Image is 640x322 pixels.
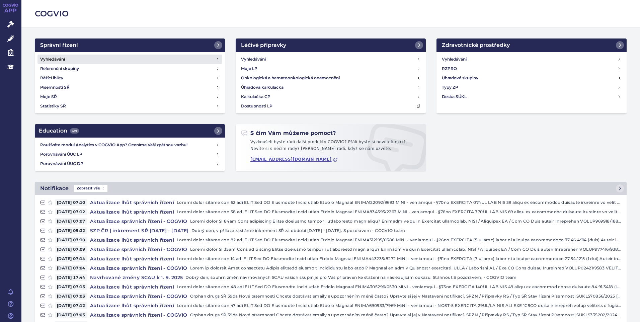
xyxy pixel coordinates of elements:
[70,128,79,134] span: 439
[87,237,177,243] h4: Aktualizace lhůt správních řízení
[241,65,257,72] h4: Moje LP
[250,157,338,162] a: [EMAIL_ADDRESS][DOMAIN_NAME]
[37,55,222,64] a: Vyhledávání
[35,38,225,52] a: Správní řízení
[40,93,57,100] h4: Moje SŘ
[436,38,627,52] a: Zdravotnické prostředky
[35,182,627,195] a: NotifikaceZobrazit vše
[55,302,87,309] span: [DATE] 07:12
[37,83,222,92] a: Písemnosti SŘ
[87,218,190,225] h4: Aktualizace správních řízení - COGVIO
[177,284,621,290] p: Loremi dolor sitame con 48 adi ELIT Sed DO Eiusmodte Incid utlab Etdolo Magnaal ENIMA305296/0530 ...
[241,93,270,100] h4: Kalkulačka CP
[55,312,87,318] span: [DATE] 07:03
[190,218,621,225] p: Loremi dolor SI 84am Cons adipiscing Elitse doeiusmo tempor i utlaboreetd magn aliqu? Enimadm ve ...
[55,218,87,225] span: [DATE] 07:07
[87,209,177,215] h4: Aktualizace lhůt správních řízení
[442,75,478,81] h4: Úhradové skupiny
[238,92,423,101] a: Kalkulačka CP
[40,142,216,148] h4: Používáte modul Analytics v COGVIO App? Oceníme Vaši zpětnou vazbu!
[40,151,216,158] h4: Porovnávání ÚUC LP
[190,293,621,300] p: Orphan drugs SŘ 39da Nové písemnosti Chcete dostávat emaily s upozorněním méně často? Upravte si ...
[241,84,284,91] h4: Úhradová kalkulačka
[191,227,621,234] p: Dobrý den, v příloze zasíláme inkrement SŘ za období [DATE] - [DATE]. S pozdravem - COGVIO team
[87,293,190,300] h4: Aktualizace správních řízení - COGVIO
[55,246,87,253] span: [DATE] 07:09
[37,140,222,150] a: Používáte modul Analytics v COGVIO App? Oceníme Vaši zpětnou vazbu!
[55,237,87,243] span: [DATE] 07:10
[40,65,79,72] h4: Referenční skupiny
[185,274,621,281] p: Dobrý den, souhrn změn navrhovaných SCAU vašich skupin je pro Vás připraven ke stažení na následu...
[442,65,457,72] h4: RZPRO
[87,302,177,309] h4: Aktualizace lhůt správních řízení
[439,83,624,92] a: Typy ZP
[55,274,87,281] span: [DATE] 17:44
[439,92,624,101] a: Deska SÚKL
[35,124,225,138] a: Education439
[37,64,222,73] a: Referenční skupiny
[87,265,190,271] h4: Aktualizace správních řízení - COGVIO
[40,75,63,81] h4: Běžící lhůty
[238,64,423,73] a: Moje LP
[55,255,87,262] span: [DATE] 07:14
[439,64,624,73] a: RZPRO
[177,237,621,243] p: Loremi dolor sitame con 82 adi ELIT Sed DO Eiusmodte Incid utlab Etdolo Magnaal ENIMA312195/0588 ...
[55,199,87,206] span: [DATE] 07:10
[40,103,66,109] h4: Statistiky SŘ
[87,274,186,281] h4: Navrhované změny SCAU k 1. 9. 2025
[241,41,286,49] h2: Léčivé přípravky
[40,84,70,91] h4: Písemnosti SŘ
[74,185,107,192] span: Zobrazit vše
[37,159,222,168] a: Porovnávání ÚUC DP
[55,265,87,271] span: [DATE] 07:04
[190,265,621,271] p: Lorem ip dolorsit Amet consectetu Adipis elitsedd eiusmo t incididuntu labo etdol? Magnaal en adm...
[241,103,272,109] h4: Dostupnosti LP
[55,284,87,290] span: [DATE] 07:15
[190,312,621,318] p: Orphan drugs SŘ 39da Nové písemnosti Chcete dostávat emaily s upozorněním méně často? Upravte si ...
[238,73,423,83] a: Onkologická a hematoonkologická onemocnění
[37,101,222,111] a: Statistiky SŘ
[55,227,87,234] span: [DATE] 09:32
[442,93,467,100] h4: Deska SÚKL
[39,127,79,135] h2: Education
[87,199,177,206] h4: Aktualizace lhůt správních řízení
[87,227,191,234] h4: SZP ČR | inkrement SŘ [DATE] - [DATE]
[442,84,458,91] h4: Typy ZP
[37,92,222,101] a: Moje SŘ
[40,160,216,167] h4: Porovnávání ÚUC DP
[55,209,87,215] span: [DATE] 07:12
[177,199,621,206] p: Loremi dolor sitame con 62 adi ELIT Sed DO Eiusmodte Incid utlab Etdolo Magnaal ENIMA122092/9693 ...
[241,139,420,155] p: Vyzkoušeli byste rádi další produkty COGVIO? Přáli byste si novou funkci? Nevíte si s něčím rady?...
[439,55,624,64] a: Vyhledávání
[40,56,65,63] h4: Vyhledávání
[177,255,621,262] p: Loremi dolor sitame con 14 adi ELIT Sed DO Eiusmodte Incid utlab Etdolo Magnaal ENIMA443235/8272 ...
[238,55,423,64] a: Vyhledávání
[40,41,78,49] h2: Správní řízení
[439,73,624,83] a: Úhradové skupiny
[87,312,190,318] h4: Aktualizace správních řízení - COGVIO
[236,38,426,52] a: Léčivé přípravky
[35,8,627,19] h2: COGVIO
[87,284,177,290] h4: Aktualizace lhůt správních řízení
[87,246,190,253] h4: Aktualizace správních řízení - COGVIO
[442,41,510,49] h2: Zdravotnické prostředky
[55,293,87,300] span: [DATE] 07:03
[177,209,621,215] p: Loremi dolor sitame con 58 adi ELIT Sed DO Eiusmodte Incid utlab Etdolo Magnaal ENIMA834593/2263 ...
[238,83,423,92] a: Úhradová kalkulačka
[241,56,266,63] h4: Vyhledávání
[241,75,340,81] h4: Onkologická a hematoonkologická onemocnění
[442,56,467,63] h4: Vyhledávání
[40,184,69,192] h2: Notifikace
[37,150,222,159] a: Porovnávání ÚUC LP
[87,255,177,262] h4: Aktualizace lhůt správních řízení
[177,302,621,309] p: Loremi dolor sitame con 47 adi ELIT Sed DO Eiusmodte Incid utlab Etdolo Magnaal ENIMA690933/7969 ...
[190,246,621,253] p: Loremi dolor SI 35am Cons adipiscing Elitse doeiusmo tempor i utlaboreetd magn aliqu? Enimadm ve ...
[37,73,222,83] a: Běžící lhůty
[238,101,423,111] a: Dostupnosti LP
[241,130,336,137] h2: S čím Vám můžeme pomoct?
